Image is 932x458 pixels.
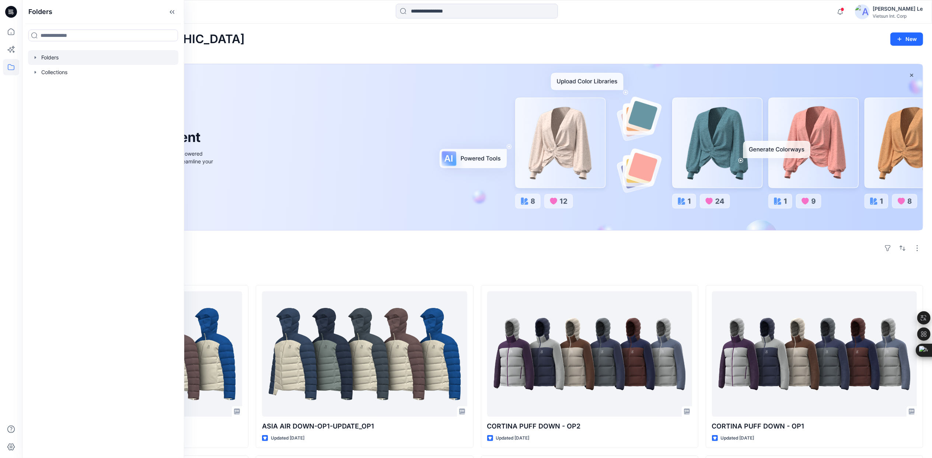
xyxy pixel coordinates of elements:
[712,291,917,417] a: CORTINA PUFF DOWN - OP1
[262,421,467,431] p: ASIA AIR DOWN-OP1-UPDATE_OP1
[721,434,754,442] p: Updated [DATE]
[487,291,692,417] a: CORTINA PUFF DOWN - OP2
[873,13,923,19] div: Vietsun Int. Corp
[31,269,923,278] h4: Styles
[855,4,870,19] img: avatar
[712,421,917,431] p: CORTINA PUFF DOWN - OP1
[487,421,692,431] p: CORTINA PUFF DOWN - OP2
[873,4,923,13] div: [PERSON_NAME] Le
[496,434,530,442] p: Updated [DATE]
[890,32,923,46] button: New
[271,434,304,442] p: Updated [DATE]
[262,291,467,417] a: ASIA AIR DOWN-OP1-UPDATE_OP1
